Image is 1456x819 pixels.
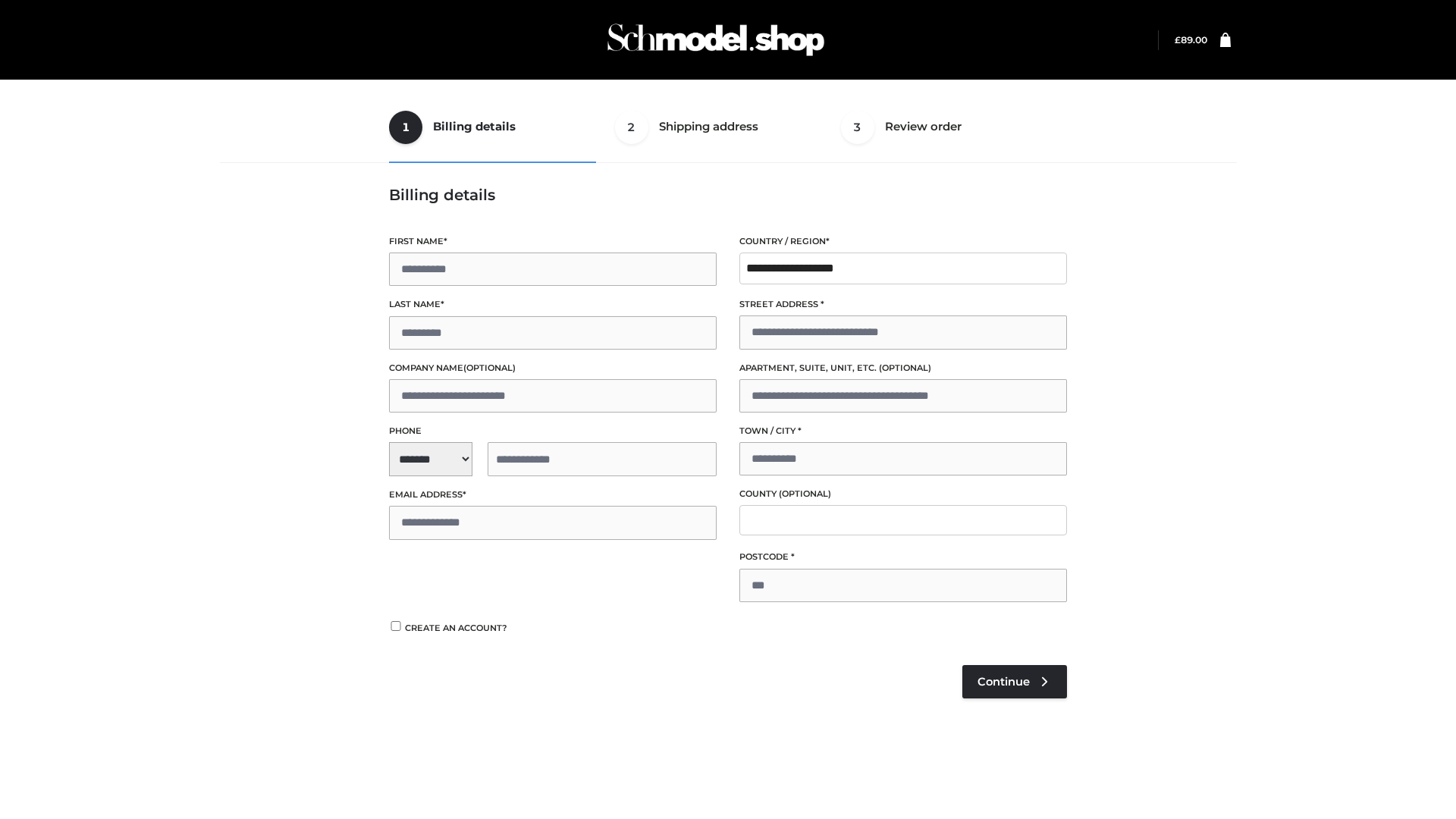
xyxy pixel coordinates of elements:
[389,424,717,438] label: Phone
[879,362,931,373] span: (optional)
[389,234,717,249] label: First name
[739,424,1067,438] label: Town / City
[1175,34,1207,45] a: £89.00
[1175,34,1181,45] span: £
[739,361,1067,375] label: Apartment, suite, unit, etc.
[463,362,516,373] span: (optional)
[739,234,1067,249] label: Country / Region
[389,297,717,312] label: Last name
[389,361,717,375] label: Company name
[389,186,1067,204] h3: Billing details
[779,488,831,499] span: (optional)
[1175,34,1207,45] bdi: 89.00
[739,297,1067,312] label: Street address
[389,488,717,502] label: Email address
[389,621,403,631] input: Create an account?
[739,550,1067,564] label: Postcode
[977,675,1030,689] span: Continue
[739,487,1067,501] label: County
[602,10,830,70] img: Schmodel Admin 964
[405,623,507,633] span: Create an account?
[962,665,1067,698] a: Continue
